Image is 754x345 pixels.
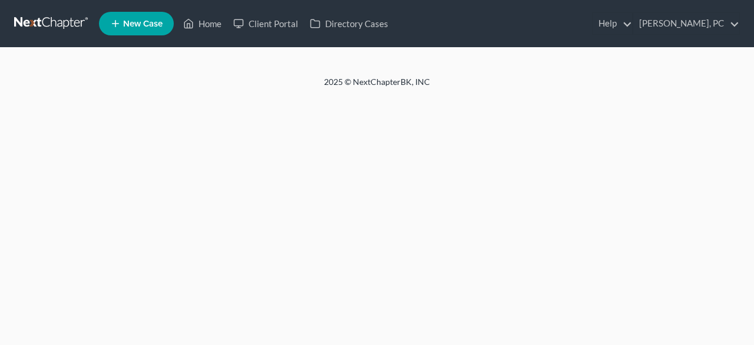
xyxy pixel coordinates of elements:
[177,13,227,34] a: Home
[633,13,739,34] a: [PERSON_NAME], PC
[99,12,174,35] new-legal-case-button: New Case
[41,76,713,97] div: 2025 © NextChapterBK, INC
[304,13,394,34] a: Directory Cases
[593,13,632,34] a: Help
[227,13,304,34] a: Client Portal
